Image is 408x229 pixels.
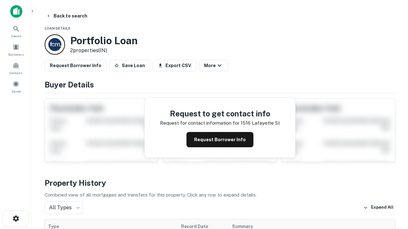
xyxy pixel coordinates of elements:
p: 1516 lafayette st [241,119,280,127]
button: More [199,60,229,71]
a: Contacts [2,59,30,77]
span: Search [11,33,21,38]
h4: Property History [45,177,395,189]
iframe: Chat Widget [376,178,408,209]
button: Save Loan [109,60,150,71]
div: All Types [45,201,83,214]
span: Borrowers [8,52,24,57]
span: Contacts [10,70,22,75]
p: Combined view of all mortgages and transfers for this property. Click any row to expand details. [45,191,395,199]
button: Back to search [43,10,90,22]
span: Loan Details [45,26,70,30]
button: Export CSV [153,60,196,71]
h4: Buyer Details [45,79,395,90]
span: Saved [11,89,21,94]
button: Request Borrower Info [186,132,253,147]
p: Request for contact information for [160,119,239,127]
img: capitalize-icon.png [10,5,22,18]
button: Expand All [362,203,395,212]
a: Search [2,23,30,40]
button: Request Borrower Info [45,60,106,71]
h3: Portfolio Loan [70,35,138,47]
h4: Request to get contact info [160,108,280,119]
p: 2 properties (IN) [70,47,138,54]
a: Saved [2,78,30,95]
a: Borrowers [2,41,30,58]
